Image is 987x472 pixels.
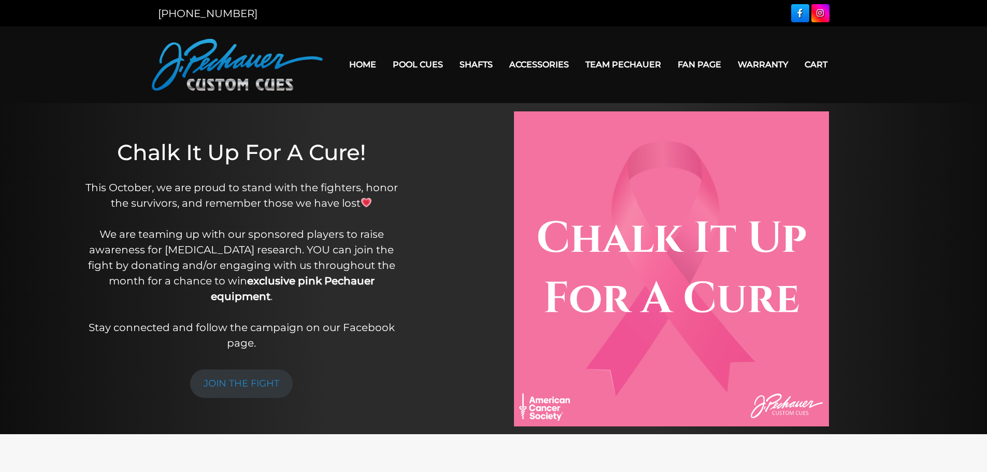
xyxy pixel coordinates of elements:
[384,51,451,78] a: Pool Cues
[190,369,293,398] a: JOIN THE FIGHT
[501,51,577,78] a: Accessories
[79,139,404,165] h1: Chalk It Up For A Cure!
[341,51,384,78] a: Home
[451,51,501,78] a: Shafts
[211,275,375,303] strong: exclusive pink Pechauer equipment
[729,51,796,78] a: Warranty
[361,197,371,208] img: 💗
[796,51,836,78] a: Cart
[152,39,323,91] img: Pechauer Custom Cues
[577,51,669,78] a: Team Pechauer
[669,51,729,78] a: Fan Page
[79,180,404,351] p: This October, we are proud to stand with the fighters, honor the survivors, and remember those we...
[158,7,258,20] a: [PHONE_NUMBER]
